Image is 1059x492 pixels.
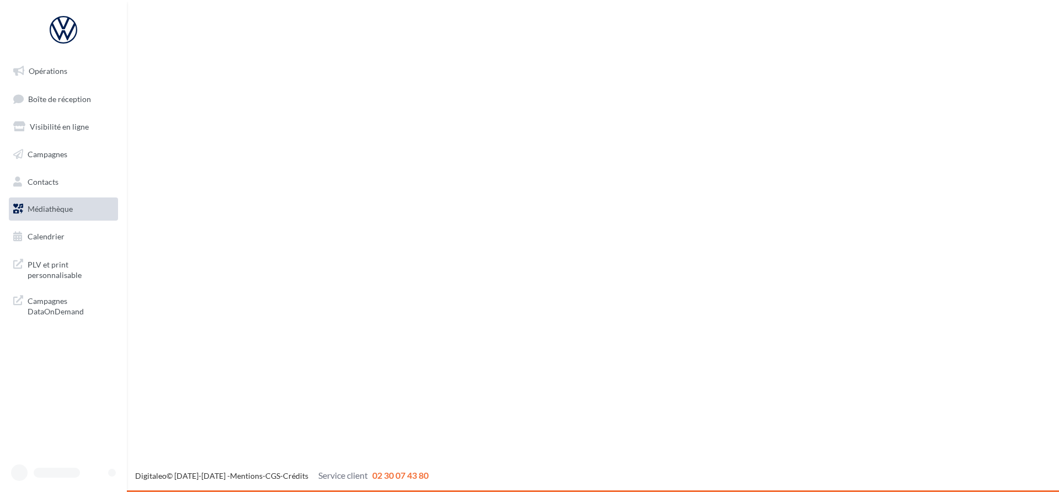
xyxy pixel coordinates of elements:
span: Opérations [29,66,67,76]
span: Médiathèque [28,204,73,213]
a: Boîte de réception [7,87,120,111]
span: Service client [318,470,368,480]
a: CGS [265,471,280,480]
span: PLV et print personnalisable [28,257,114,281]
span: Boîte de réception [28,94,91,103]
span: Contacts [28,177,58,186]
span: © [DATE]-[DATE] - - - [135,471,429,480]
a: Digitaleo [135,471,167,480]
a: Visibilité en ligne [7,115,120,138]
a: Campagnes [7,143,120,166]
a: Campagnes DataOnDemand [7,289,120,322]
a: Médiathèque [7,197,120,221]
a: Contacts [7,170,120,194]
span: Calendrier [28,232,65,241]
span: Campagnes [28,149,67,159]
span: 02 30 07 43 80 [372,470,429,480]
span: Campagnes DataOnDemand [28,293,114,317]
a: Opérations [7,60,120,83]
a: PLV et print personnalisable [7,253,120,285]
span: Visibilité en ligne [30,122,89,131]
a: Crédits [283,471,308,480]
a: Calendrier [7,225,120,248]
a: Mentions [230,471,263,480]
